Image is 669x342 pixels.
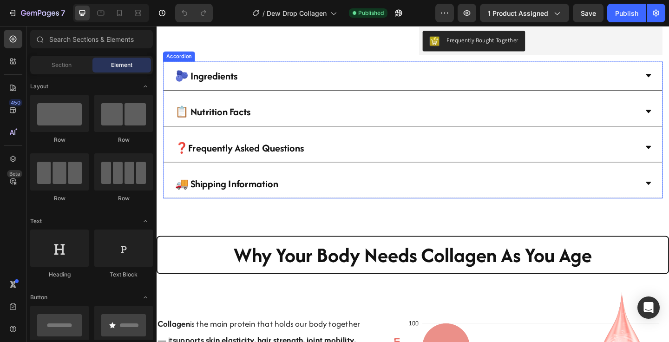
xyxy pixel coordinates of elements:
[94,270,153,279] div: Text Block
[480,4,569,22] button: 1 product assigned
[94,136,153,144] div: Row
[157,26,669,342] iframe: Design area
[111,61,132,69] span: Element
[30,82,48,91] span: Layout
[30,270,89,279] div: Heading
[573,4,603,22] button: Save
[4,4,69,22] button: 7
[52,61,72,69] span: Section
[30,136,89,144] div: Row
[581,9,596,17] span: Save
[358,9,384,17] span: Published
[138,79,153,94] span: Toggle open
[267,8,327,18] span: Dew Drop Collagen
[30,194,89,203] div: Row
[30,293,47,302] span: Button
[1,318,36,331] strong: Collagen
[94,194,153,203] div: Row
[262,8,265,18] span: /
[30,30,153,48] input: Search Sections & Elements
[61,7,65,19] p: 7
[175,4,213,22] div: Undo/Redo
[7,170,22,178] div: Beta
[637,296,660,319] div: Open Intercom Messenger
[138,290,153,305] span: Toggle open
[607,4,646,22] button: Publish
[488,8,548,18] span: 1 product assigned
[9,99,22,106] div: 450
[138,214,153,229] span: Toggle open
[30,217,42,225] span: Text
[615,8,638,18] div: Publish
